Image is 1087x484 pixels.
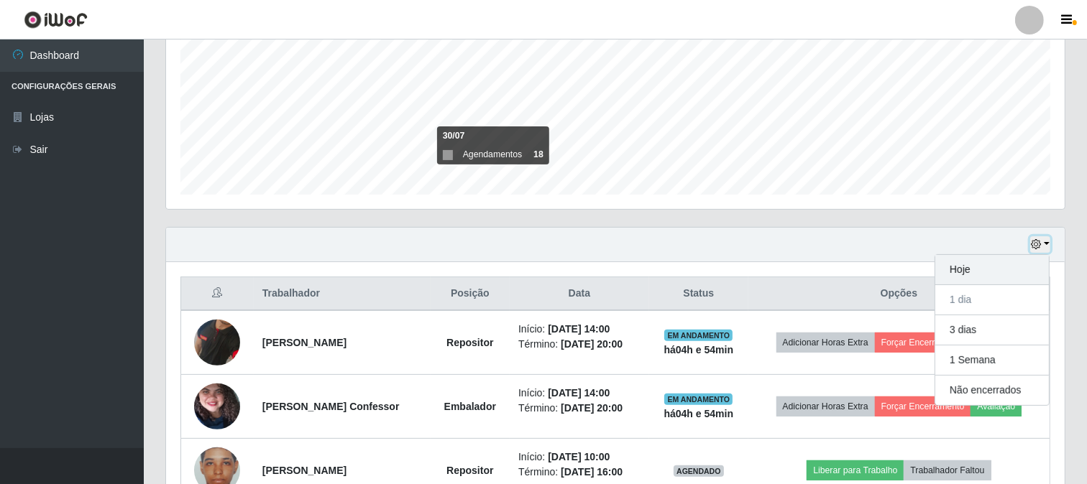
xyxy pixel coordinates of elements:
[444,401,496,412] strong: Embalador
[561,402,623,414] time: [DATE] 20:00
[935,376,1049,405] button: Não encerrados
[518,450,641,465] li: Início:
[431,277,510,311] th: Posição
[649,277,748,311] th: Status
[24,11,88,29] img: CoreUI Logo
[510,277,649,311] th: Data
[194,355,240,457] img: 1748891631133.jpeg
[875,332,971,353] button: Forçar Encerramento
[262,337,347,348] strong: [PERSON_NAME]
[548,323,610,335] time: [DATE] 14:00
[776,332,875,353] button: Adicionar Horas Extra
[446,337,493,348] strong: Repositor
[904,460,991,480] button: Trabalhador Faltou
[518,322,641,337] li: Início:
[935,345,1049,376] button: 1 Semana
[935,285,1049,315] button: 1 dia
[748,277,1050,311] th: Opções
[664,394,733,405] span: EM ANDAMENTO
[262,401,400,412] strong: [PERSON_NAME] Confessor
[561,338,623,350] time: [DATE] 20:00
[561,466,623,478] time: [DATE] 16:00
[518,337,641,352] li: Término:
[254,277,431,311] th: Trabalhador
[262,465,347,476] strong: [PERSON_NAME]
[664,344,734,355] strong: há 04 h e 54 min
[194,296,240,390] img: 1750371001902.jpeg
[446,465,493,476] strong: Repositor
[875,396,971,416] button: Forçar Encerramento
[935,255,1049,285] button: Hoje
[548,387,610,399] time: [DATE] 14:00
[674,465,724,477] span: AGENDADO
[518,465,641,480] li: Término:
[971,396,1022,416] button: Avaliação
[664,408,734,419] strong: há 04 h e 54 min
[935,315,1049,345] button: 3 dias
[518,401,641,416] li: Término:
[664,330,733,341] span: EM ANDAMENTO
[548,451,610,462] time: [DATE] 10:00
[807,460,904,480] button: Liberar para Trabalho
[518,386,641,401] li: Início:
[776,396,875,416] button: Adicionar Horas Extra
